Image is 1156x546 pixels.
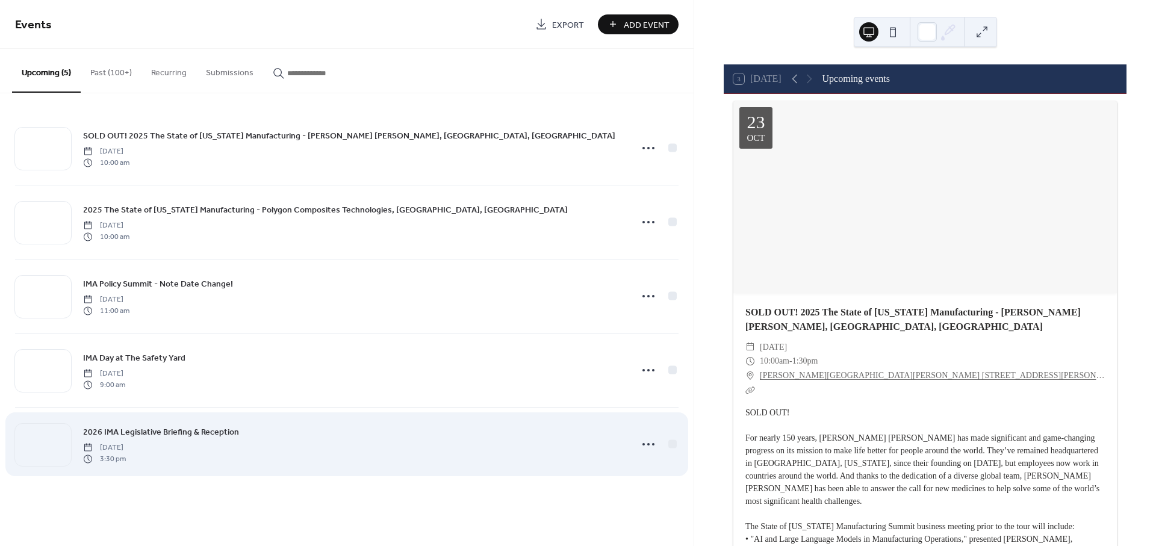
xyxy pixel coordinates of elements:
button: Recurring [141,49,196,92]
span: [DATE] [83,368,125,379]
span: Events [15,13,52,37]
span: SOLD OUT! 2025 The State of [US_STATE] Manufacturing - [PERSON_NAME] [PERSON_NAME], [GEOGRAPHIC_D... [83,130,615,143]
div: Oct [747,134,765,143]
span: 3:30 pm [83,453,126,464]
a: [PERSON_NAME][GEOGRAPHIC_DATA][PERSON_NAME] [STREET_ADDRESS][PERSON_NAME] [760,368,1105,383]
a: Export [526,14,593,34]
button: Submissions [196,49,263,92]
span: 10:00 am [83,231,129,242]
span: 10:00 am [83,157,129,168]
a: SOLD OUT! 2025 The State of [US_STATE] Manufacturing - [PERSON_NAME] [PERSON_NAME], [GEOGRAPHIC_D... [745,307,1081,332]
div: ​ [745,383,755,397]
span: [DATE] [83,442,126,453]
button: Upcoming (5) [12,49,81,93]
a: 2025 The State of [US_STATE] Manufacturing - Polygon Composites Technologies, [GEOGRAPHIC_DATA], ... [83,203,568,217]
span: 2025 The State of [US_STATE] Manufacturing - Polygon Composites Technologies, [GEOGRAPHIC_DATA], ... [83,204,568,217]
span: 2026 IMA Legislative Briefing & Reception [83,426,239,439]
span: Add Event [624,19,670,31]
div: Upcoming events [822,72,890,86]
div: 23 [747,113,765,131]
div: ​ [745,368,755,383]
a: SOLD OUT! 2025 The State of [US_STATE] Manufacturing - [PERSON_NAME] [PERSON_NAME], [GEOGRAPHIC_D... [83,129,615,143]
span: 10:00am [760,354,789,368]
span: IMA Day at The Safety Yard [83,352,185,365]
button: Add Event [598,14,679,34]
span: - [789,354,792,368]
span: [DATE] [760,340,787,355]
a: IMA Day at The Safety Yard [83,351,185,365]
a: IMA Policy Summit - Note Date Change! [83,277,233,291]
span: Export [552,19,584,31]
a: 2026 IMA Legislative Briefing & Reception [83,425,239,439]
span: [DATE] [83,146,129,157]
span: [DATE] [83,220,129,231]
span: 1:30pm [792,354,818,368]
span: 11:00 am [83,305,129,316]
div: ​ [745,354,755,368]
button: Past (100+) [81,49,141,92]
span: IMA Policy Summit - Note Date Change! [83,278,233,291]
span: [DATE] [83,294,129,305]
div: ​ [745,340,755,355]
span: 9:00 am [83,379,125,390]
